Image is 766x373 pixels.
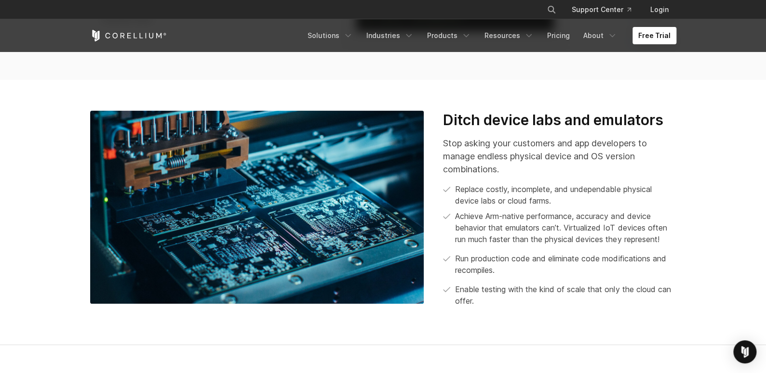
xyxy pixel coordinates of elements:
[535,1,676,18] div: Navigation Menu
[733,340,756,363] div: Open Intercom Messenger
[543,1,560,18] button: Search
[302,27,359,44] a: Solutions
[90,30,167,41] a: Corellium Home
[443,210,676,244] li: Achieve Arm-native performance, accuracy and device behavior that emulators can’t. Virtualized Io...
[632,27,676,44] a: Free Trial
[564,1,639,18] a: Support Center
[443,111,676,129] h3: Ditch device labs and emulators
[479,27,539,44] a: Resources
[443,283,676,306] li: Enable testing with the kind of scale that only the cloud can offer.
[578,27,623,44] a: About
[302,27,676,44] div: Navigation Menu
[643,1,676,18] a: Login
[443,136,676,175] p: Stop asking your customers and app developers to manage endless physical device and OS version co...
[421,27,477,44] a: Products
[443,252,676,275] li: Run production code and eliminate code modifications and recompiles.
[443,183,676,206] li: Replace costly, incomplete, and undependable physical device labs or cloud farms.
[90,111,424,304] img: iot_ditch-device-labs-and-emulators
[361,27,419,44] a: Industries
[541,27,576,44] a: Pricing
